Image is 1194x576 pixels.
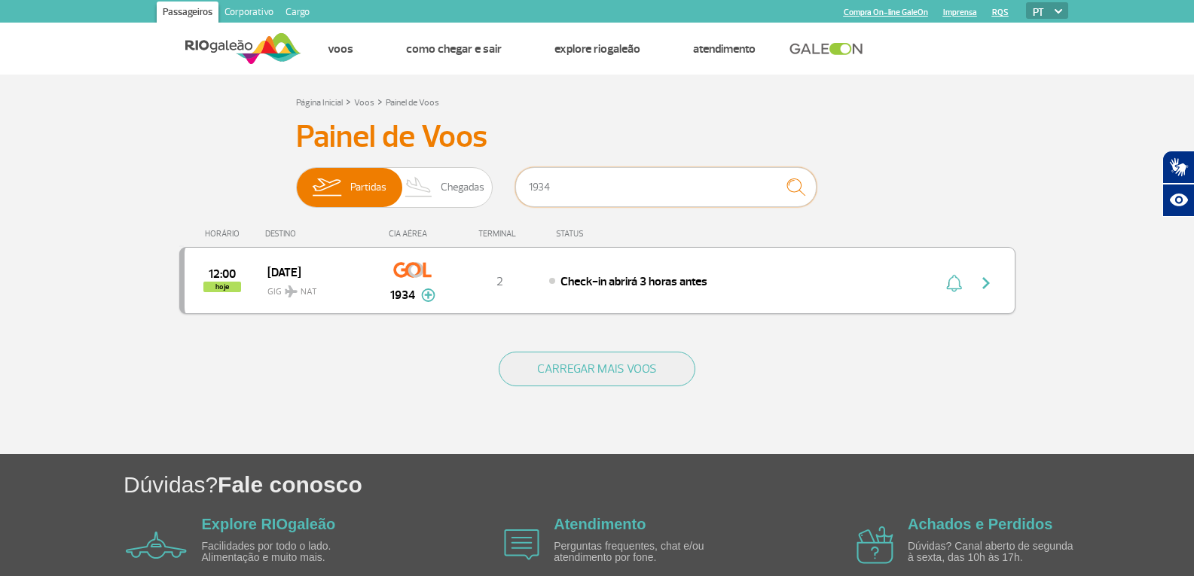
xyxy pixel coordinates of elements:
a: Imprensa [943,8,977,17]
a: Página Inicial [296,97,343,108]
span: 2 [496,274,503,289]
div: DESTINO [265,229,375,239]
span: Chegadas [441,168,484,207]
a: Atendimento [693,41,756,56]
a: Voos [328,41,353,56]
span: Partidas [350,168,386,207]
span: [DATE] [267,262,364,282]
span: NAT [301,285,317,299]
span: Fale conosco [218,472,362,497]
span: Check-in abrirá 3 horas antes [560,274,707,289]
img: sino-painel-voo.svg [946,274,962,292]
div: STATUS [548,229,671,239]
button: Abrir tradutor de língua de sinais. [1162,151,1194,184]
p: Perguntas frequentes, chat e/ou atendimento por fone. [554,541,727,564]
a: RQS [992,8,1009,17]
a: Passageiros [157,2,218,26]
a: Painel de Voos [386,97,439,108]
p: Facilidades por todo o lado. Alimentação e muito mais. [202,541,375,564]
div: TERMINAL [450,229,548,239]
img: airplane icon [857,526,893,564]
span: 1934 [390,286,415,304]
a: Cargo [279,2,316,26]
div: CIA AÉREA [375,229,450,239]
h3: Painel de Voos [296,118,899,156]
img: slider-embarque [303,168,350,207]
a: Como chegar e sair [406,41,502,56]
img: airplane icon [504,529,539,560]
img: seta-direita-painel-voo.svg [977,274,995,292]
span: 2025-08-27 12:00:00 [209,269,236,279]
a: Compra On-line GaleOn [844,8,928,17]
a: Explore RIOgaleão [554,41,640,56]
img: slider-desembarque [397,168,441,207]
a: > [377,93,383,110]
p: Dúvidas? Canal aberto de segunda à sexta, das 10h às 17h. [908,541,1081,564]
img: airplane icon [126,532,187,559]
span: hoje [203,282,241,292]
img: mais-info-painel-voo.svg [421,288,435,302]
a: Explore RIOgaleão [202,516,336,532]
button: Abrir recursos assistivos. [1162,184,1194,217]
a: > [346,93,351,110]
a: Achados e Perdidos [908,516,1052,532]
input: Voo, cidade ou cia aérea [515,167,817,207]
a: Atendimento [554,516,646,532]
div: Plugin de acessibilidade da Hand Talk. [1162,151,1194,217]
h1: Dúvidas? [124,469,1194,500]
a: Corporativo [218,2,279,26]
a: Voos [354,97,374,108]
button: CARREGAR MAIS VOOS [499,352,695,386]
div: HORÁRIO [184,229,266,239]
span: GIG [267,277,364,299]
img: destiny_airplane.svg [285,285,298,297]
